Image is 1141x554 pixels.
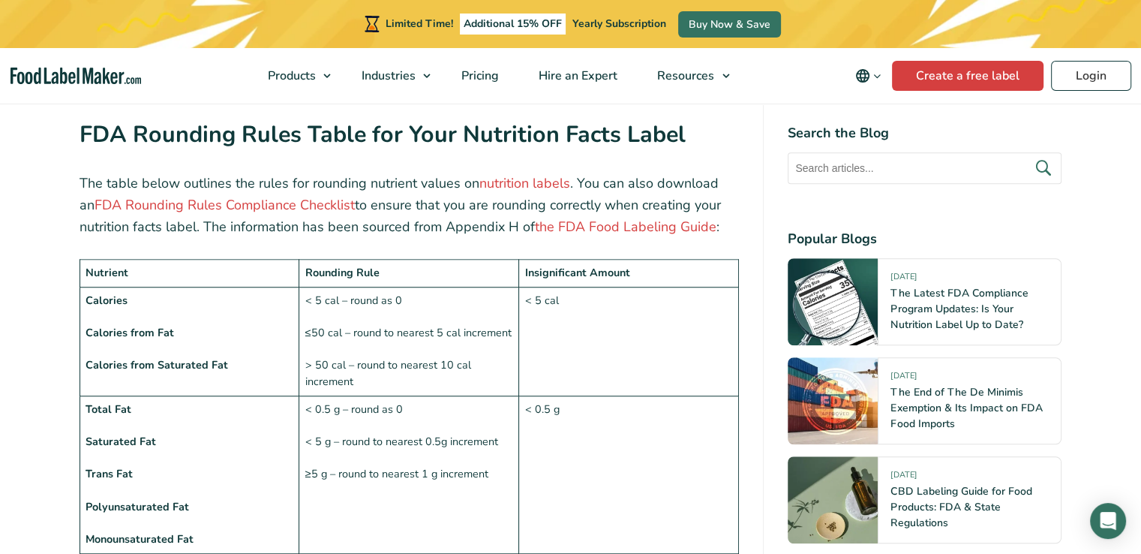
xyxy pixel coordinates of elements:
[86,402,131,417] strong: Total Fat
[86,434,156,449] strong: Saturated Fat
[534,68,619,84] span: Hire an Expert
[80,119,686,150] strong: FDA Rounding Rules Table for Your Nutrition Facts Label
[460,14,566,35] span: Additional 15% OFF
[86,293,128,308] strong: Calories
[248,48,338,104] a: Products
[892,61,1043,91] a: Create a free label
[305,265,380,280] strong: Rounding Rule
[678,11,781,38] a: Buy Now & Save
[1051,61,1131,91] a: Login
[457,68,500,84] span: Pricing
[572,17,666,31] span: Yearly Subscription
[11,68,142,85] a: Food Label Maker homepage
[519,396,739,553] td: < 0.5 g
[890,484,1031,530] a: CBD Labeling Guide for Food Products: FDA & State Regulations
[890,271,916,288] span: [DATE]
[342,48,438,104] a: Industries
[890,469,916,486] span: [DATE]
[299,396,519,553] td: < 0.5 g – round as 0 < 5 g – round to nearest 0.5g increment ≥5 g – round to nearest 1 g increment
[788,229,1061,249] h4: Popular Blogs
[788,152,1061,184] input: Search articles...
[638,48,737,104] a: Resources
[442,48,515,104] a: Pricing
[86,325,174,340] strong: Calories from Fat
[788,123,1061,143] h4: Search the Blog
[525,265,630,280] strong: Insignificant Amount
[535,218,716,236] a: the FDA Food Labeling Guide
[386,17,453,31] span: Limited Time!
[86,531,194,546] strong: Monounsaturated Fat
[890,385,1042,431] a: The End of The De Minimis Exemption & Its Impact on FDA Food Imports
[263,68,317,84] span: Products
[890,370,916,387] span: [DATE]
[95,196,355,214] a: FDA Rounding Rules Compliance Checklist
[357,68,417,84] span: Industries
[653,68,716,84] span: Resources
[1090,503,1126,539] div: Open Intercom Messenger
[845,61,892,91] button: Change language
[479,174,570,192] a: nutrition labels
[86,265,128,280] strong: Nutrient
[80,173,740,237] p: The table below outlines the rules for rounding nutrient values on . You can also download an to ...
[86,466,133,481] strong: Trans Fat
[519,48,634,104] a: Hire an Expert
[519,287,739,396] td: < 5 cal
[86,499,189,514] strong: Polyunsaturated Fat
[86,357,228,372] strong: Calories from Saturated Fat
[299,287,519,396] td: < 5 cal – round as 0 ≤50 cal – round to nearest 5 cal increment > 50 cal – round to nearest 10 ca...
[890,286,1028,332] a: The Latest FDA Compliance Program Updates: Is Your Nutrition Label Up to Date?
